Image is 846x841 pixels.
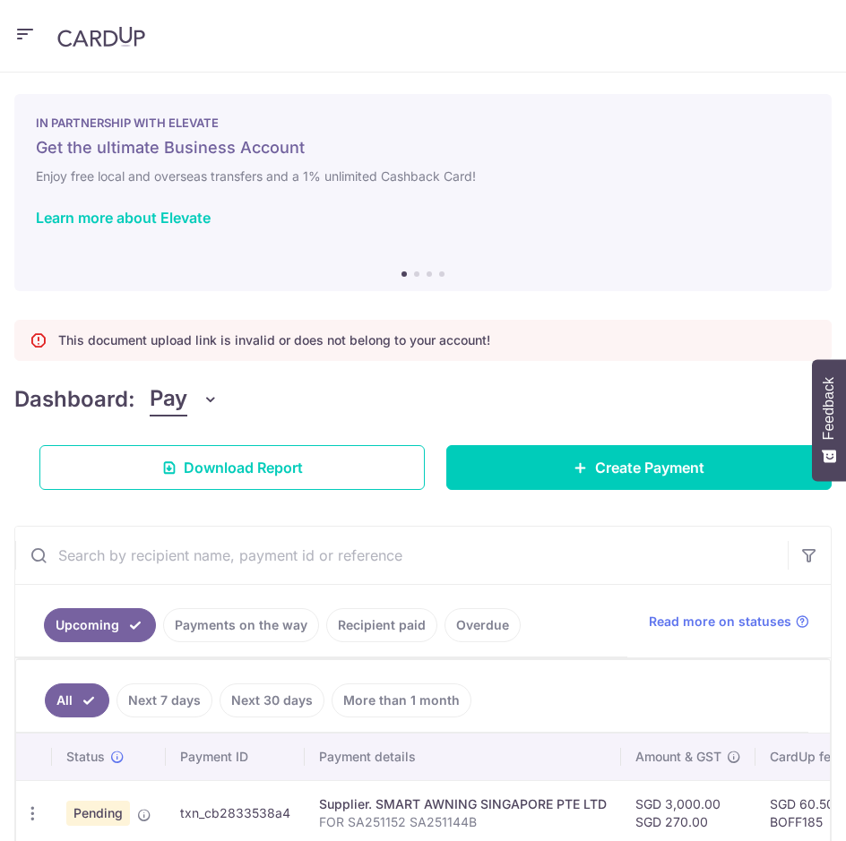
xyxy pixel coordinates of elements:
[332,683,471,717] a: More than 1 month
[45,683,109,717] a: All
[39,445,425,490] a: Download Report
[150,382,187,416] span: Pay
[150,382,219,416] button: Pay
[326,608,437,642] a: Recipient paid
[445,608,521,642] a: Overdue
[66,801,130,826] span: Pending
[319,813,607,831] p: FOR SA251152 SA251144B
[166,734,305,780] th: Payment ID
[14,383,135,416] h4: Dashboard:
[36,137,810,159] h5: Get the ultimate Business Account
[36,209,211,227] a: Learn more about Elevate
[117,683,212,717] a: Next 7 days
[57,26,145,47] img: CardUp
[163,608,319,642] a: Payments on the way
[446,445,832,490] a: Create Payment
[36,166,810,187] h6: Enjoy free local and overseas transfers and a 1% unlimited Cashback Card!
[58,331,490,349] p: This document upload link is invalid or does not belong to your account!
[66,748,105,766] span: Status
[44,608,156,642] a: Upcoming
[319,795,607,813] div: Supplier. SMART AWNING SINGAPORE PTE LTD
[649,613,791,631] span: Read more on statuses
[635,748,721,766] span: Amount & GST
[184,457,303,478] span: Download Report
[821,377,837,440] span: Feedback
[770,748,838,766] span: CardUp fee
[595,457,704,478] span: Create Payment
[36,116,810,130] p: IN PARTNERSHIP WITH ELEVATE
[220,683,324,717] a: Next 30 days
[731,787,828,832] iframe: Opens a widget where you can find more information
[305,734,621,780] th: Payment details
[15,527,788,584] input: Search by recipient name, payment id or reference
[649,613,809,631] a: Read more on statuses
[812,359,846,481] button: Feedback - Show survey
